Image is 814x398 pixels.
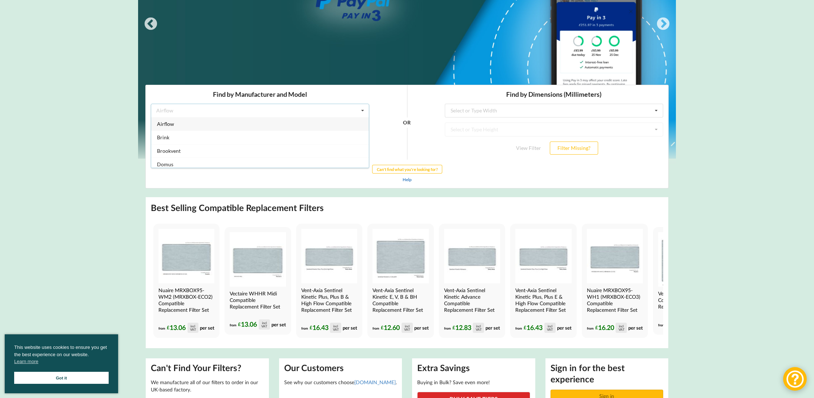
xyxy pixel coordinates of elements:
div: VAT [261,325,267,328]
div: incl [333,325,338,328]
span: £ [167,323,170,332]
img: Vectaire WHHR Midi Compatible MVHR Filter Replacement Set from MVHR.shop [230,232,286,287]
span: £ [310,323,313,332]
img: Vent-Axia Sentinel Kinetic Plus E & High Flow Compatible MVHR Filter Replacement Set from MVHR.shop [515,229,571,283]
h4: Vent-Axia Sentinel Kinetic Plus, Plus E & High Flow Compatible Replacement Filter Set [515,287,570,313]
span: per set [485,325,500,330]
a: [DOMAIN_NAME] [354,379,396,385]
img: Nuaire MRXBOX95-WH1 Compatible MVHR Filter Replacement Set from MVHR.shop [587,229,643,283]
span: per set [343,325,357,330]
div: Airflow [11,23,28,28]
h2: Can't Find Your Filters? [151,362,264,374]
h4: Vent-Axia Sentinel Kinetic Advance Compatible Replacement Filter Set [444,287,499,313]
a: Vent-Axia Sentinel Kinetic E, V, B & BH Compatible MVHR Filter Replacement Set from MVHR.shop Ven... [367,224,434,338]
span: Domus [12,76,28,83]
div: 16.43 [524,323,555,333]
div: incl [190,325,195,328]
div: OR [258,38,265,75]
span: This website uses cookies to ensure you get the best experience on our website. [14,344,109,367]
span: per set [271,321,286,327]
h4: Vent-Axia Sentinel Kinetic E, V, B & BH Compatible Replacement Filter Set [372,287,427,313]
div: 13.06 [238,319,270,330]
button: Can't find what you're looking for? [227,80,297,89]
b: Can't find what you're looking for? [231,82,293,87]
a: Vent-Axia Sentinel Kinetic Plus, Plus B & High Flow Compatible MVHR Filter Replacement Set from M... [296,224,362,338]
a: Vectaire Studio Compatible MVHR Filter Replacement Set from MVHR.shop Vectaire Studio Compatible ... [653,227,719,335]
div: VAT [333,328,339,331]
span: from [372,326,379,330]
div: incl [476,325,481,328]
img: Vent-Axia Sentinel Kinetic Advance Compatible MVHR Filter Replacement Set from MVHR.shop [444,229,500,283]
img: Vent-Axia Sentinel Kinetic Plus, Plus B & High Flow Compatible MVHR Filter Replacement Set from M... [301,229,357,283]
span: per set [414,325,429,330]
div: 13.06 [167,323,198,333]
h4: Vectaire WHHR Midi Compatible Replacement Filter Set [230,290,284,310]
span: from [587,326,594,330]
div: 16.43 [310,323,341,333]
h3: Find by Dimensions (Millimeters) [299,5,518,14]
p: Buying in Bulk? Save even more! [417,379,530,386]
span: per set [557,325,572,330]
span: from [515,326,522,330]
h3: Find by Manufacturer and Model [5,5,224,14]
div: incl [619,325,624,328]
h4: Nuaire MRXBOX95-WM2 (MRXBOX-ECO2) Compatible Replacement Filter Set [158,287,213,313]
span: per set [200,325,214,330]
div: cookieconsent [5,334,118,393]
a: Got it cookie [14,372,109,384]
a: Vent-Axia Sentinel Kinetic Advance Compatible MVHR Filter Replacement Set from MVHR.shop Vent-Axi... [439,224,505,338]
div: 12.83 [452,323,484,333]
h4: Vent-Axia Sentinel Kinetic Plus, Plus B & High Flow Compatible Replacement Filter Set [301,287,356,313]
span: from [230,323,237,327]
span: Brookvent [12,63,35,69]
div: 16.20 [595,323,627,333]
span: £ [238,320,241,329]
div: VAT [190,328,196,331]
a: Help [257,92,266,97]
span: Airflow [12,36,29,42]
h2: Our Customers [284,362,397,374]
a: Vent-Axia Sentinel Kinetic Plus E & High Flow Compatible MVHR Filter Replacement Set from MVHR.sh... [510,224,576,338]
div: Select or Type Width [305,23,352,28]
p: See why our customers choose . [284,379,397,386]
img: Vent-Axia Sentinel Kinetic E, V, B & BH Compatible MVHR Filter Replacement Set from MVHR.shop [372,229,428,283]
img: Nuaire MRXBOX95-WM2 Compatible MVHR Filter Replacement Set from MVHR.shop [158,229,214,283]
h2: Sign in for the best experience [551,362,664,385]
span: from [658,323,665,327]
p: We manufacture all of our filters to order in our UK-based factory. [151,379,264,393]
span: £ [524,323,527,332]
div: incl [548,325,552,328]
div: 12.60 [381,323,412,333]
h2: Extra Savings [417,362,530,374]
a: cookies - Learn more [14,358,38,365]
div: VAT [476,328,481,331]
a: Nuaire MRXBOX95-WM2 Compatible MVHR Filter Replacement Set from MVHR.shop Nuaire MRXBOX95-WM2 (MR... [153,224,219,338]
span: from [301,326,308,330]
button: Filter Missing? [404,57,453,70]
div: VAT [547,328,553,331]
div: incl [262,321,267,325]
span: per set [628,325,643,330]
span: from [158,326,165,330]
button: Previous [144,17,158,32]
img: Vectaire Studio Compatible MVHR Filter Replacement Set from MVHR.shop [658,232,714,287]
h4: Vectaire Studio Compatible Replacement Filter Set [658,290,713,310]
h2: Best Selling Compatible Replacement Filters [151,202,324,214]
span: from [444,326,451,330]
button: Next [656,17,670,32]
a: Vectaire WHHR Midi Compatible MVHR Filter Replacement Set from MVHR.shop Vectaire WHHR Midi Compa... [225,227,291,335]
div: incl [405,325,410,328]
span: Brink [12,49,24,56]
span: £ [381,323,384,332]
span: £ [595,323,598,332]
a: Nuaire MRXBOX95-WH1 Compatible MVHR Filter Replacement Set from MVHR.shop Nuaire MRXBOX95-WH1 (MR... [582,224,648,338]
div: VAT [404,328,410,331]
h4: Nuaire MRXBOX95-WH1 (MRXBOX-ECO3) Compatible Replacement Filter Set [587,287,641,313]
div: VAT [618,328,624,331]
span: £ [452,323,455,332]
